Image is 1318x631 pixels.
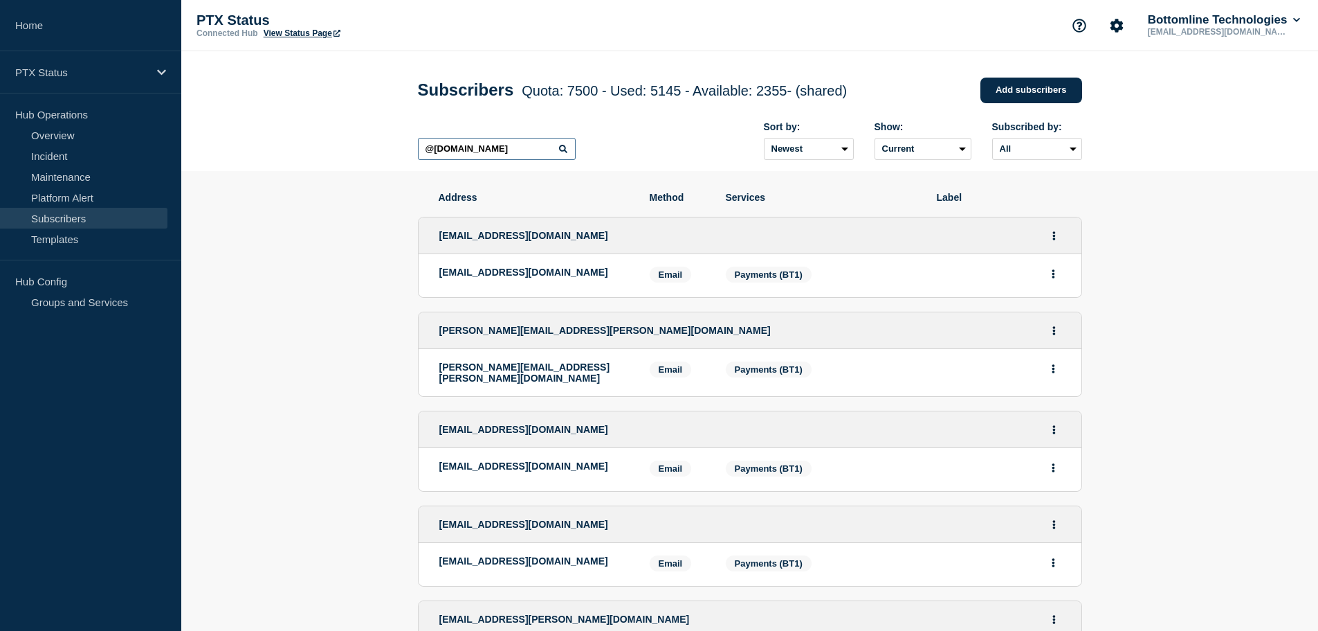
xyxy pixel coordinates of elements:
button: Bottomline Technologies [1145,13,1303,27]
input: Search subscribers [418,138,576,160]
span: Payments (BT1) [735,558,803,569]
span: Email [650,267,692,283]
button: Actions [1045,419,1063,441]
a: Add subscribers [980,78,1082,103]
button: Actions [1045,514,1063,535]
button: Actions [1045,358,1062,380]
span: [PERSON_NAME][EMAIL_ADDRESS][PERSON_NAME][DOMAIN_NAME] [439,325,771,336]
p: Connected Hub [196,28,258,38]
button: Actions [1045,457,1062,479]
span: Email [650,362,692,377]
p: [EMAIL_ADDRESS][DOMAIN_NAME] [439,267,629,278]
span: [EMAIL_ADDRESS][PERSON_NAME][DOMAIN_NAME] [439,614,690,625]
p: [EMAIL_ADDRESS][DOMAIN_NAME] [439,556,629,567]
span: Email [650,461,692,477]
h1: Subscribers [418,80,848,100]
button: Actions [1045,263,1062,285]
span: [EMAIL_ADDRESS][DOMAIN_NAME] [439,424,608,435]
button: Actions [1045,225,1063,247]
select: Subscribed by [992,138,1082,160]
p: [EMAIL_ADDRESS][DOMAIN_NAME] [439,461,629,472]
span: Method [650,192,705,203]
button: Actions [1045,552,1062,574]
span: Payments (BT1) [735,463,803,474]
button: Actions [1045,320,1063,341]
div: Sort by: [764,121,854,132]
button: Actions [1045,609,1063,630]
span: Services [726,192,916,203]
p: PTX Status [15,66,148,78]
select: Sort by [764,138,854,160]
p: PTX Status [196,12,473,28]
a: View Status Page [264,28,340,38]
select: Deleted [875,138,971,160]
span: Address [439,192,629,203]
span: Quota: 7500 - Used: 5145 - Available: 2355 - (shared) [522,83,847,98]
div: Subscribed by: [992,121,1082,132]
button: Account settings [1102,11,1131,40]
p: [PERSON_NAME][EMAIL_ADDRESS][PERSON_NAME][DOMAIN_NAME] [439,362,629,384]
div: Show: [875,121,971,132]
span: [EMAIL_ADDRESS][DOMAIN_NAME] [439,230,608,241]
span: [EMAIL_ADDRESS][DOMAIN_NAME] [439,519,608,530]
button: Support [1065,11,1094,40]
span: Email [650,556,692,571]
span: Payments (BT1) [735,269,803,280]
span: Payments (BT1) [735,364,803,375]
span: Label [937,192,1061,203]
p: [EMAIL_ADDRESS][DOMAIN_NAME] [1145,27,1289,37]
